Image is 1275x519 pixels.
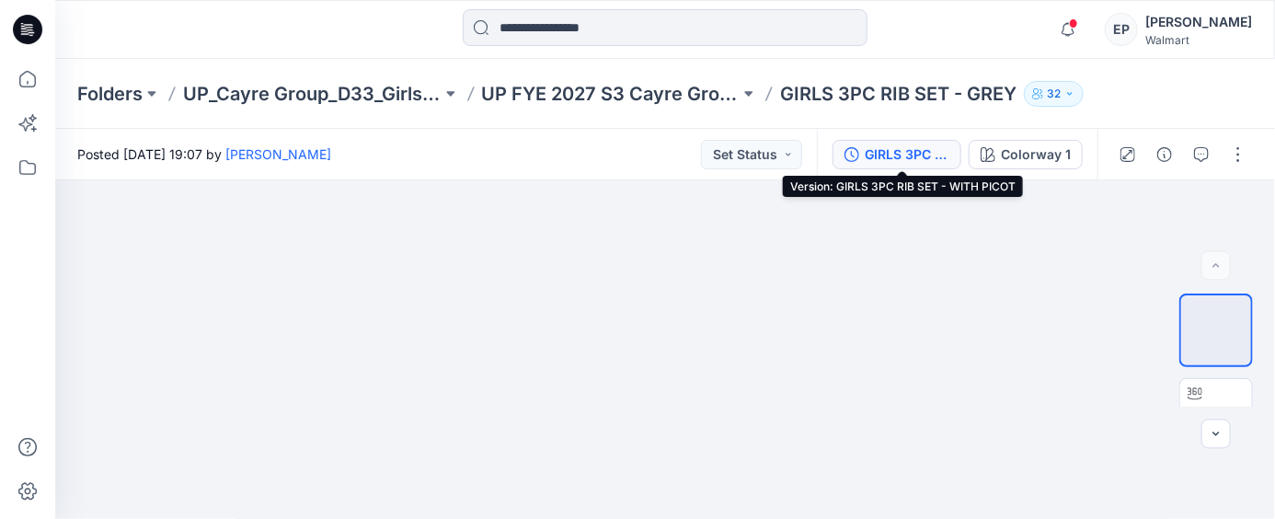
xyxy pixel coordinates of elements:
button: GIRLS 3PC RIB SET - WITH PICOT [833,140,961,169]
button: Colorway 1 [969,140,1083,169]
div: GIRLS 3PC RIB SET - WITH PICOT [865,144,949,165]
p: 32 [1047,84,1061,104]
div: [PERSON_NAME] [1145,11,1252,33]
a: [PERSON_NAME] [225,146,331,162]
div: EP [1105,13,1138,46]
a: UP FYE 2027 S3 Cayre Group D33 Girl Sleepwear [482,81,741,107]
span: Posted [DATE] 19:07 by [77,144,331,164]
a: UP_Cayre Group_D33_Girls Sleep [183,81,442,107]
p: GIRLS 3PC RIB SET - GREY [780,81,1017,107]
a: Folders [77,81,143,107]
div: Colorway 1 [1001,144,1071,165]
button: 32 [1024,81,1084,107]
div: Walmart [1145,33,1252,47]
button: Details [1150,140,1179,169]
